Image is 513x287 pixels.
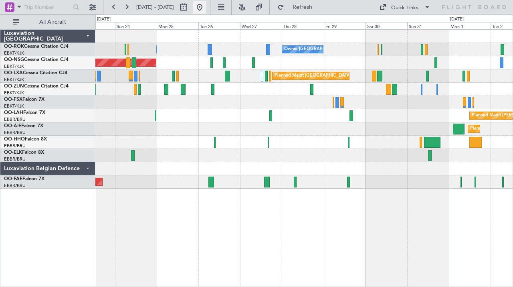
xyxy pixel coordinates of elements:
span: OO-LAH [4,110,23,115]
a: EBBR/BRU [4,143,26,149]
a: OO-LXACessna Citation CJ4 [4,71,67,75]
span: OO-ROK [4,44,24,49]
a: EBBR/BRU [4,116,26,122]
div: Quick Links [391,4,418,12]
a: OO-FSXFalcon 7X [4,97,44,102]
button: All Aircraft [9,16,87,28]
a: EBKT/KJK [4,90,24,96]
div: Sat 30 [366,22,407,29]
span: OO-AIE [4,124,21,128]
div: Sun 24 [115,22,157,29]
input: Trip Number [24,1,71,13]
a: OO-ELKFalcon 8X [4,150,44,155]
button: Quick Links [375,1,434,14]
a: EBKT/KJK [4,50,24,56]
div: [DATE] [97,16,111,23]
a: OO-NSGCessna Citation CJ4 [4,57,69,62]
a: EBBR/BRU [4,183,26,189]
span: OO-FAE [4,177,22,181]
a: EBBR/BRU [4,156,26,162]
div: Tue 26 [198,22,240,29]
a: EBKT/KJK [4,77,24,83]
div: Sun 31 [407,22,449,29]
span: OO-ELK [4,150,22,155]
span: OO-HHO [4,137,25,142]
span: OO-FSX [4,97,22,102]
span: OO-LXA [4,71,23,75]
div: [DATE] [450,16,464,23]
a: OO-LAHFalcon 7X [4,110,45,115]
a: OO-HHOFalcon 8X [4,137,47,142]
div: Mon 25 [157,22,198,29]
a: EBBR/BRU [4,130,26,136]
a: EBKT/KJK [4,103,24,109]
span: Refresh [286,4,319,10]
div: Fri 29 [324,22,366,29]
a: OO-ROKCessna Citation CJ4 [4,44,69,49]
span: [DATE] - [DATE] [136,4,174,11]
button: Refresh [274,1,322,14]
a: EBKT/KJK [4,63,24,69]
div: Thu 28 [282,22,323,29]
a: OO-AIEFalcon 7X [4,124,43,128]
span: OO-NSG [4,57,24,62]
a: OO-FAEFalcon 7X [4,177,44,181]
span: All Aircraft [21,19,85,25]
div: Wed 27 [240,22,282,29]
div: Planned Maint [GEOGRAPHIC_DATA] ([GEOGRAPHIC_DATA] National) [275,70,420,82]
div: Mon 1 [449,22,491,29]
span: OO-ZUN [4,84,24,89]
div: Owner [GEOGRAPHIC_DATA]-[GEOGRAPHIC_DATA] [284,43,392,55]
a: OO-ZUNCessna Citation CJ4 [4,84,69,89]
